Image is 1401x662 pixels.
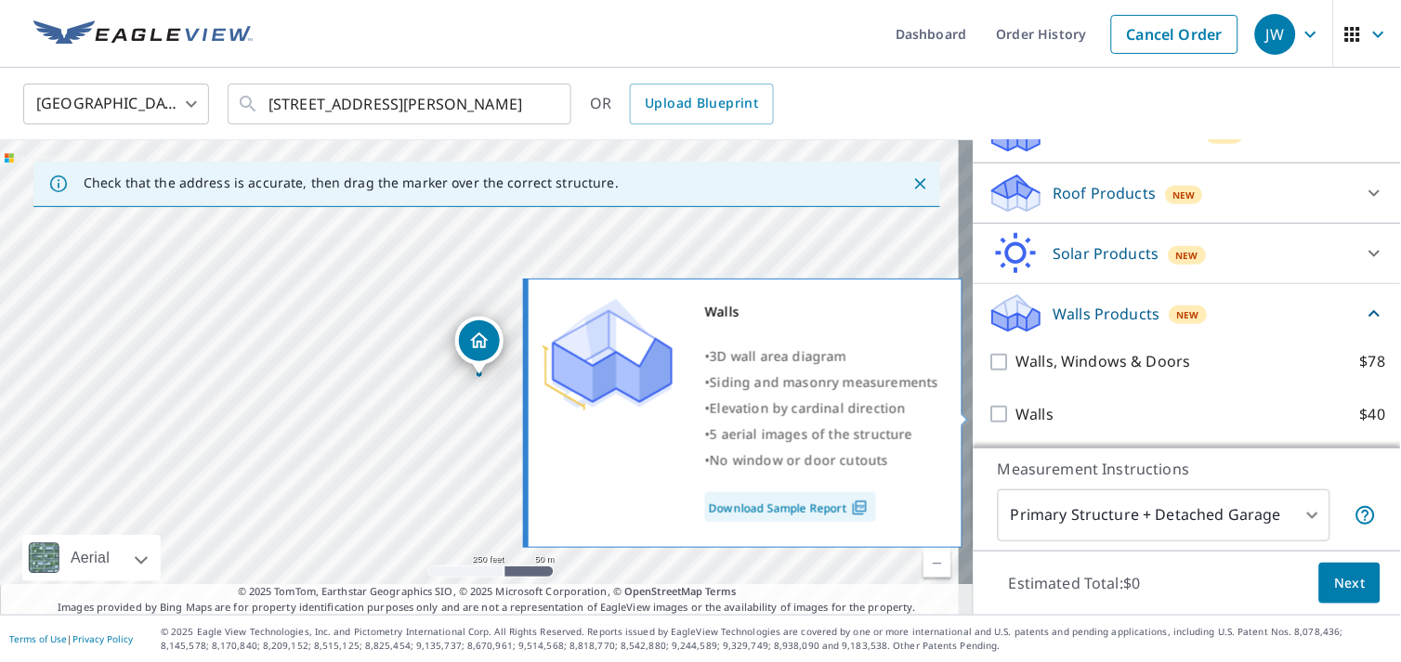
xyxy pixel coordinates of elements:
a: Privacy Policy [72,632,133,645]
div: • [705,422,938,448]
div: • [705,448,938,474]
a: OpenStreetMap [624,584,702,598]
span: 5 aerial images of the structure [710,425,912,443]
p: Walls Products [1054,303,1160,325]
div: JW [1255,14,1296,55]
p: Walls [1016,403,1054,426]
p: Estimated Total: $0 [994,563,1156,604]
a: Download Sample Report [705,492,876,522]
span: Siding and masonry measurements [710,373,938,391]
span: New [1173,188,1197,202]
div: Primary Structure + Detached Garage [998,489,1330,541]
p: Roof Products [1054,182,1157,204]
a: Cancel Order [1111,15,1238,54]
span: Your report will include the primary structure and a detached garage if one exists. [1355,504,1377,526]
div: Dropped pin, building 1, Residential property, 3418 S Ida Ave Wichita, KS 67216 [455,317,504,374]
span: Elevation by cardinal direction [710,399,906,417]
img: Pdf Icon [847,500,872,516]
div: • [705,370,938,396]
a: Terms of Use [9,632,67,645]
div: • [705,344,938,370]
p: © 2025 Eagle View Technologies, Inc. and Pictometry International Corp. All Rights Reserved. Repo... [161,625,1392,653]
p: Solar Products [1054,242,1159,265]
p: $78 [1361,350,1386,373]
input: Search by address or latitude-longitude [268,78,533,130]
span: Next [1334,572,1366,595]
p: Walls, Windows & Doors [1016,350,1191,373]
span: No window or door cutouts [710,451,888,469]
p: | [9,633,133,644]
p: Measurement Instructions [998,458,1377,480]
button: Close [909,172,933,196]
a: Terms [706,584,737,598]
div: [GEOGRAPHIC_DATA] [23,78,209,130]
a: Current Level 17, Zoom Out [923,550,951,578]
p: Check that the address is accurate, then drag the marker over the correct structure. [84,175,619,191]
p: $40 [1361,403,1386,426]
img: EV Logo [33,20,253,48]
div: • [705,396,938,422]
span: 3D wall area diagram [710,347,846,365]
div: Walls [705,299,938,325]
a: Upload Blueprint [630,84,773,124]
span: New [1176,248,1199,263]
div: OR [590,84,774,124]
span: Upload Blueprint [645,92,758,115]
span: New [1177,307,1200,322]
div: Walls ProductsNew [989,292,1386,335]
img: Premium [543,299,673,410]
button: Next [1319,563,1381,604]
div: Aerial [22,535,161,581]
div: Roof ProductsNew [989,171,1386,215]
span: © 2025 TomTom, Earthstar Geographics SIO, © 2025 Microsoft Corporation, © [238,584,737,600]
div: Solar ProductsNew [989,231,1386,276]
div: Aerial [65,535,115,581]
